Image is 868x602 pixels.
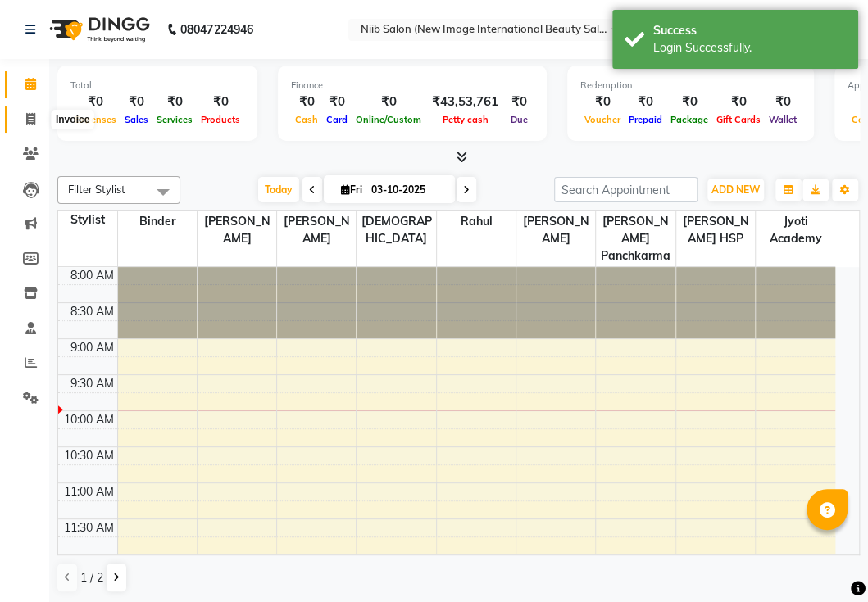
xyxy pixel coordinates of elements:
[61,483,117,500] div: 11:00 AM
[52,110,93,129] div: Invoice
[120,93,152,111] div: ₹0
[258,177,299,202] span: Today
[707,179,764,201] button: ADD NEW
[322,93,352,111] div: ₹0
[61,519,117,536] div: 11:30 AM
[277,211,356,249] span: [PERSON_NAME]
[67,267,117,284] div: 8:00 AM
[765,114,801,125] span: Wallet
[507,114,532,125] span: Due
[439,114,493,125] span: Petty cash
[653,22,846,39] div: Success
[291,79,534,93] div: Finance
[352,93,425,111] div: ₹0
[765,93,801,111] div: ₹0
[625,114,666,125] span: Prepaid
[756,211,835,249] span: Jyoti academy
[70,93,120,111] div: ₹0
[666,114,712,125] span: Package
[653,39,846,57] div: Login Successfully.
[291,93,322,111] div: ₹0
[80,569,103,586] span: 1 / 2
[676,211,755,249] span: [PERSON_NAME] HSP
[152,93,197,111] div: ₹0
[505,93,534,111] div: ₹0
[366,178,448,202] input: 2025-10-03
[425,93,505,111] div: ₹43,53,761
[711,183,760,196] span: ADD NEW
[67,303,117,320] div: 8:30 AM
[68,183,125,196] span: Filter Stylist
[180,7,252,52] b: 08047224946
[437,211,516,232] span: rahul
[580,79,801,93] div: Redemption
[198,211,276,249] span: [PERSON_NAME]
[625,93,666,111] div: ₹0
[152,114,197,125] span: Services
[516,211,595,249] span: [PERSON_NAME]
[352,114,425,125] span: Online/Custom
[712,93,765,111] div: ₹0
[666,93,712,111] div: ₹0
[712,114,765,125] span: Gift Cards
[58,211,117,229] div: Stylist
[42,7,154,52] img: logo
[322,114,352,125] span: Card
[580,114,625,125] span: Voucher
[291,114,322,125] span: Cash
[596,211,675,266] span: [PERSON_NAME] panchkarma
[67,339,117,356] div: 9:00 AM
[61,447,117,464] div: 10:30 AM
[554,177,698,202] input: Search Appointment
[61,411,117,428] div: 10:00 AM
[118,211,197,232] span: binder
[70,79,244,93] div: Total
[197,93,244,111] div: ₹0
[67,375,117,392] div: 9:30 AM
[337,183,366,196] span: Fri
[580,93,625,111] div: ₹0
[120,114,152,125] span: Sales
[197,114,244,125] span: Products
[357,211,435,249] span: [DEMOGRAPHIC_DATA]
